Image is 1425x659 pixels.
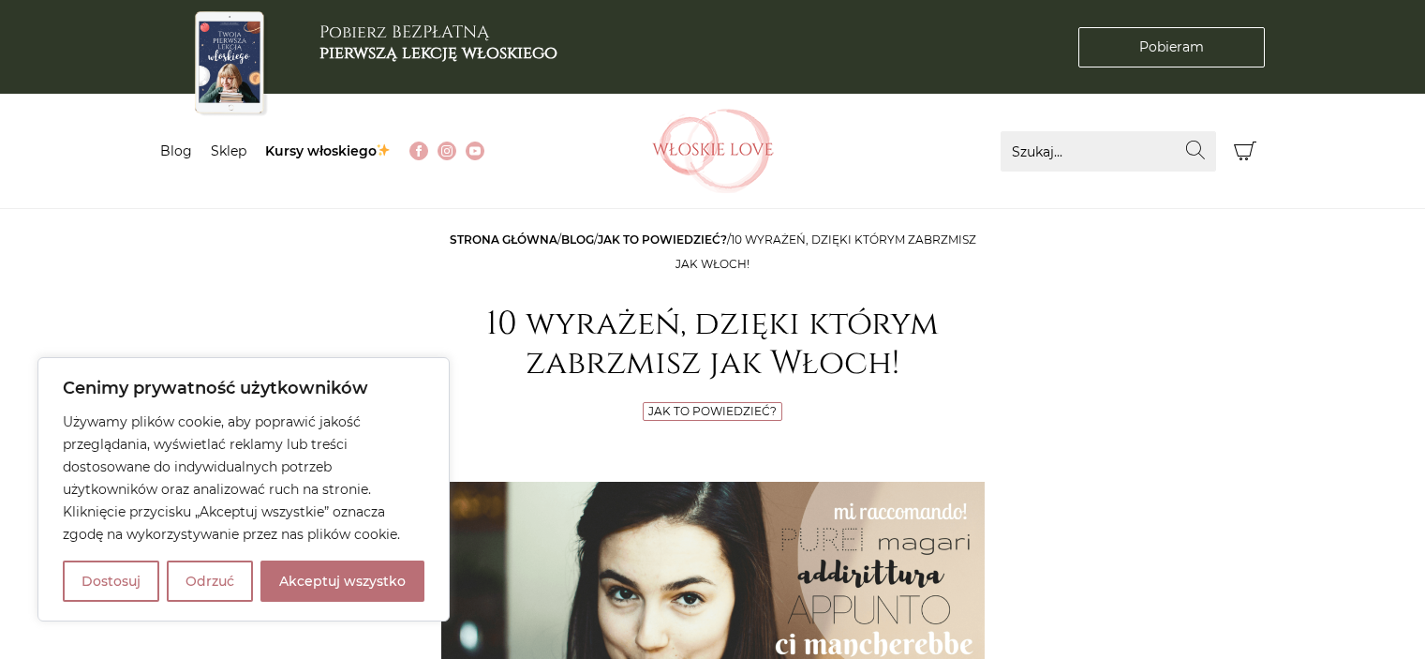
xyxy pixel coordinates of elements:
img: Włoskielove [652,109,774,193]
p: Cenimy prywatność użytkowników [63,377,424,399]
a: Pobieram [1078,27,1265,67]
a: Jak to powiedzieć? [598,232,727,247]
input: Szukaj... [1001,131,1216,172]
button: Akceptuj wszystko [260,561,424,602]
h3: Pobierz BEZPŁATNĄ [319,22,557,63]
span: / / / [450,232,976,271]
a: Strona główna [450,232,557,247]
span: 10 wyrażeń, dzięki którym zabrzmisz jak Włoch! [675,232,976,271]
button: Dostosuj [63,561,159,602]
button: Odrzuć [167,561,253,602]
p: Używamy plików cookie, aby poprawić jakość przeglądania, wyświetlać reklamy lub treści dostosowan... [63,411,424,546]
span: Pobieram [1139,37,1204,57]
a: Sklep [211,142,246,159]
a: Kursy włoskiego [265,142,392,159]
a: Blog [561,232,594,247]
a: Jak to powiedzieć? [648,404,777,418]
b: pierwszą lekcję włoskiego [319,41,557,65]
button: Koszyk [1225,131,1266,172]
h1: 10 wyrażeń, dzięki którym zabrzmisz jak Włoch! [441,305,985,383]
a: Blog [160,142,192,159]
img: ✨ [377,143,390,157]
